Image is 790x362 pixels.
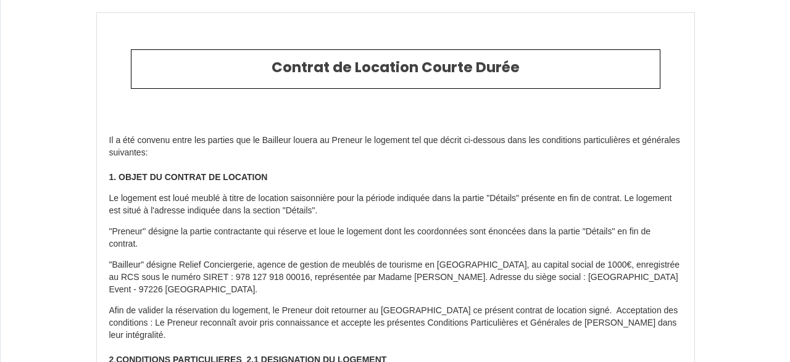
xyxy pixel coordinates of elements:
[109,172,268,182] strong: 1. OBJET DU CONTRAT DE LOCATION
[141,59,651,76] h2: Contrat de Location Courte Durée
[109,134,682,184] p: Il a été convenu entre les parties que le Bailleur louera au Preneur le logement tel que décrit c...
[109,259,682,296] p: "Bailleur" désigne Relief Conciergerie, agence de gestion de meublés de tourisme en [GEOGRAPHIC_D...
[109,226,682,250] p: "Preneur" désigne la partie contractante qui réserve et loue le logement dont les coordonnées son...
[109,192,682,217] p: Le logement est loué meublé à titre de location saisonnière pour la période indiquée dans la part...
